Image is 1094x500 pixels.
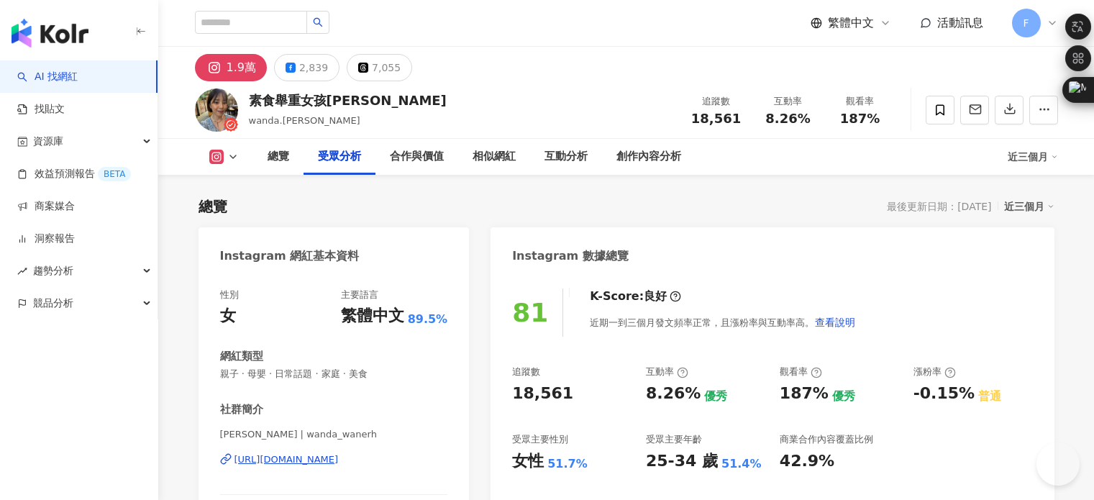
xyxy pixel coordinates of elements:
div: 8.26% [646,383,701,405]
a: searchAI 找網紅 [17,70,78,84]
div: 受眾分析 [318,148,361,165]
span: 8.26% [765,112,810,126]
div: 187% [780,383,829,405]
button: 查看說明 [814,308,856,337]
div: 最後更新日期：[DATE] [887,201,991,212]
div: 合作與價值 [390,148,444,165]
div: 2,839 [299,58,328,78]
div: 女 [220,305,236,327]
div: 近三個月 [1004,197,1054,216]
a: 效益預測報告BETA [17,167,131,181]
button: 2,839 [274,54,339,81]
span: rise [17,266,27,276]
span: search [313,17,323,27]
div: 社群簡介 [220,402,263,417]
div: 優秀 [832,388,855,404]
div: 追蹤數 [689,94,744,109]
img: KOL Avatar [195,88,238,132]
div: 受眾主要年齡 [646,433,702,446]
div: Instagram 數據總覽 [512,248,629,264]
button: 7,055 [347,54,412,81]
div: 1.9萬 [227,58,256,78]
div: K-Score : [590,288,681,304]
span: 187% [840,112,880,126]
div: 互動率 [646,365,688,378]
span: F [1023,15,1029,31]
span: [PERSON_NAME] | wanda_wanerh [220,428,448,441]
div: 追蹤數 [512,365,540,378]
span: 繁體中文 [828,15,874,31]
span: 趨勢分析 [33,255,73,287]
div: 42.9% [780,450,834,473]
div: -0.15% [913,383,975,405]
div: 51.7% [547,456,588,472]
div: 商業合作內容覆蓋比例 [780,433,873,446]
span: wanda.[PERSON_NAME] [249,115,360,126]
div: 素食舉重女孩[PERSON_NAME] [249,91,447,109]
div: 創作內容分析 [616,148,681,165]
div: 良好 [644,288,667,304]
div: 主要語言 [341,288,378,301]
span: 親子 · 母嬰 · 日常話題 · 家庭 · 美食 [220,368,448,381]
span: 89.5% [408,312,448,327]
div: 普通 [978,388,1001,404]
div: 81 [512,298,548,327]
div: 51.4% [721,456,762,472]
div: 性別 [220,288,239,301]
img: logo [12,19,88,47]
div: 優秀 [704,388,727,404]
div: 相似網紅 [473,148,516,165]
a: 商案媒合 [17,199,75,214]
div: 繁體中文 [341,305,404,327]
span: 競品分析 [33,287,73,319]
div: 總覽 [268,148,289,165]
div: 近三個月 [1008,145,1058,168]
span: 查看說明 [815,317,855,328]
div: 18,561 [512,383,573,405]
div: 7,055 [372,58,401,78]
div: 女性 [512,450,544,473]
div: 總覽 [199,196,227,217]
span: 活動訊息 [937,16,983,29]
span: 18,561 [691,111,741,126]
div: 25-34 歲 [646,450,718,473]
div: 受眾主要性別 [512,433,568,446]
div: 近期一到三個月發文頻率正常，且漲粉率與互動率高。 [590,308,856,337]
div: [URL][DOMAIN_NAME] [234,453,339,466]
a: 洞察報告 [17,232,75,246]
div: 觀看率 [780,365,822,378]
div: 漲粉率 [913,365,956,378]
div: Instagram 網紅基本資料 [220,248,360,264]
span: 資源庫 [33,125,63,158]
button: 1.9萬 [195,54,267,81]
a: 找貼文 [17,102,65,117]
iframe: Help Scout Beacon - Open [1036,442,1080,486]
div: 網紅類型 [220,349,263,364]
a: [URL][DOMAIN_NAME] [220,453,448,466]
div: 互動分析 [544,148,588,165]
div: 觀看率 [833,94,888,109]
div: 互動率 [761,94,816,109]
